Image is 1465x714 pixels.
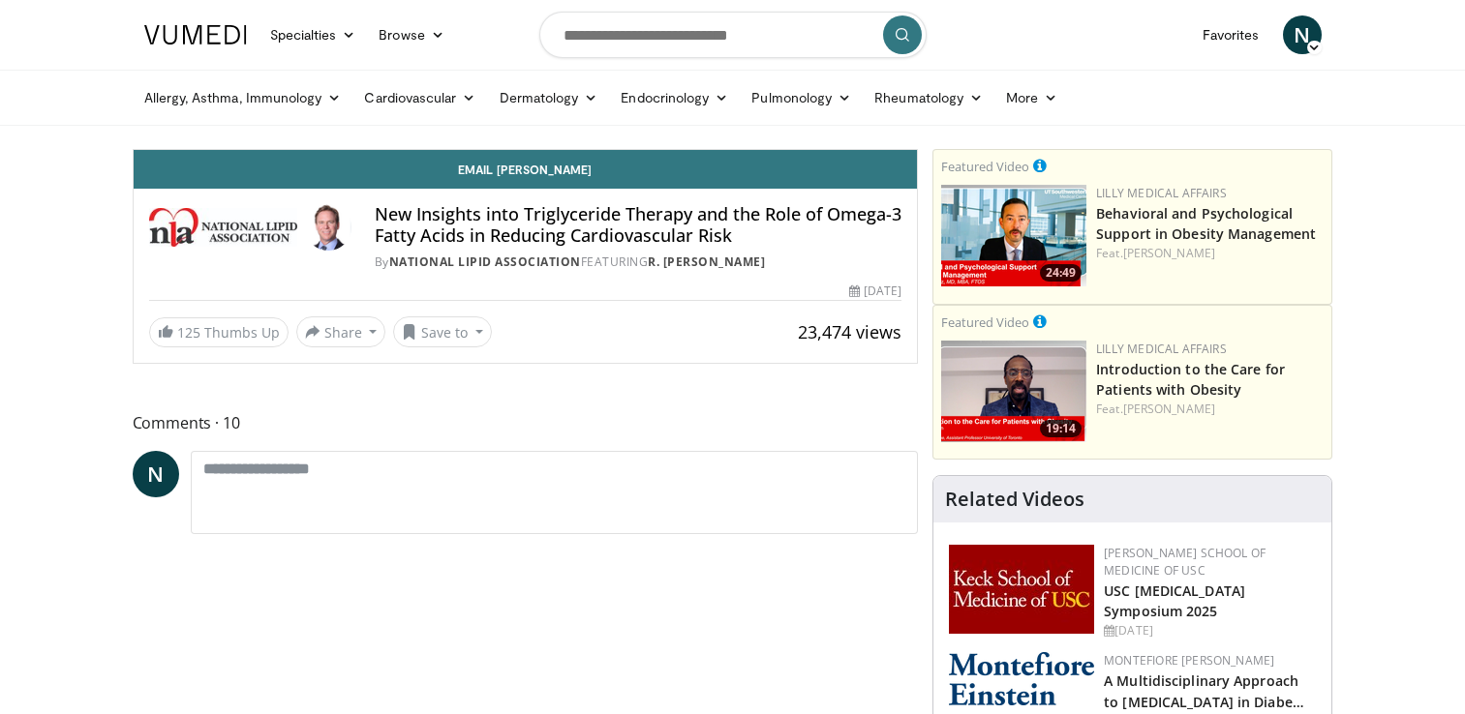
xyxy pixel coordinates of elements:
a: R. [PERSON_NAME] [648,253,765,270]
span: Comments 10 [133,410,919,435]
h4: New Insights into Triglyceride Therapy and the Role of Omega-3 Fatty Acids in Reducing Cardiovasc... [375,204,901,246]
span: 23,474 views [798,320,901,343]
div: By FEATURING [375,253,901,271]
div: Feat. [1096,401,1324,418]
a: [PERSON_NAME] School of Medicine of USC [1104,545,1266,579]
img: National Lipid Association [149,204,297,251]
a: Favorites [1191,15,1271,54]
a: National Lipid Association [389,253,581,270]
a: More [994,78,1069,117]
button: Share [296,316,386,347]
span: 19:14 [1040,420,1082,437]
button: Save to [393,316,492,347]
div: Feat. [1096,245,1324,262]
a: Email [PERSON_NAME] [134,150,918,189]
a: Allergy, Asthma, Immunology [133,78,353,117]
a: 24:49 [941,185,1086,286]
div: [DATE] [849,283,901,300]
a: Pulmonology [740,78,863,117]
a: Endocrinology [609,78,740,117]
small: Featured Video [941,313,1029,331]
a: Specialties [259,15,368,54]
a: Montefiore [PERSON_NAME] [1104,652,1274,669]
a: Dermatology [488,78,610,117]
span: 125 [177,323,200,342]
a: Lilly Medical Affairs [1096,341,1227,357]
a: Cardiovascular [352,78,487,117]
a: Browse [367,15,456,54]
a: [PERSON_NAME] [1123,245,1215,261]
span: 24:49 [1040,264,1082,282]
img: VuMedi Logo [144,25,247,45]
small: Featured Video [941,158,1029,175]
a: Lilly Medical Affairs [1096,185,1227,201]
a: Introduction to the Care for Patients with Obesity [1096,360,1285,399]
a: N [1283,15,1322,54]
a: 19:14 [941,341,1086,442]
a: A Multidisciplinary Approach to [MEDICAL_DATA] in Diabe… [1104,671,1304,710]
a: Rheumatology [863,78,994,117]
div: [DATE] [1104,622,1316,640]
a: [PERSON_NAME] [1123,401,1215,417]
img: Avatar [305,204,351,251]
input: Search topics, interventions [539,12,927,58]
img: b0142b4c-93a1-4b58-8f91-5265c282693c.png.150x105_q85_autocrop_double_scale_upscale_version-0.2.png [949,652,1094,705]
a: 125 Thumbs Up [149,317,289,347]
h4: Related Videos [945,488,1084,511]
a: USC [MEDICAL_DATA] Symposium 2025 [1104,581,1245,620]
img: ba3304f6-7838-4e41-9c0f-2e31ebde6754.png.150x105_q85_crop-smart_upscale.png [941,185,1086,286]
img: 7b941f1f-d101-407a-8bfa-07bd47db01ba.png.150x105_q85_autocrop_double_scale_upscale_version-0.2.jpg [949,545,1094,634]
img: acc2e291-ced4-4dd5-b17b-d06994da28f3.png.150x105_q85_crop-smart_upscale.png [941,341,1086,442]
a: N [133,451,179,497]
a: Behavioral and Psychological Support in Obesity Management [1096,204,1316,243]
